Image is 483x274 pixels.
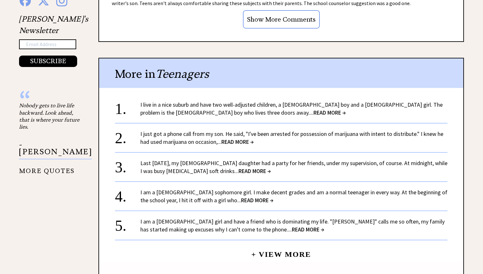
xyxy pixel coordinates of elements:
p: - [PERSON_NAME] [19,141,92,159]
span: READ MORE → [313,109,346,116]
span: READ MORE → [241,197,273,204]
input: Show More Comments [243,10,320,29]
input: Email Address [19,39,76,50]
div: [PERSON_NAME]'s Newsletter [19,13,88,67]
div: “ [19,96,83,102]
div: 1. [115,101,140,112]
a: Last [DATE], my [DEMOGRAPHIC_DATA] daughter had a party for her friends, under my supervision, of... [140,159,447,175]
div: 5. [115,217,140,229]
div: 3. [115,159,140,171]
span: READ MORE → [238,167,271,175]
a: I am a [DEMOGRAPHIC_DATA] girl and have a friend who is dominating my life. "[PERSON_NAME]" calls... [140,218,445,233]
div: More in [99,58,463,88]
button: SUBSCRIBE [19,56,77,67]
span: Teenagers [156,67,209,81]
a: I live in a nice suburb and have two well-adjusted children, a [DEMOGRAPHIC_DATA] boy and a [DEMO... [140,101,443,116]
a: + View More [251,245,311,258]
a: I just got a phone call from my son. He said, "I've been arrested for possession of marijuana wit... [140,130,443,145]
span: READ MORE → [221,138,254,145]
a: I am a [DEMOGRAPHIC_DATA] sophomore girl. I make decent grades and am a normal teenager in every ... [140,189,447,204]
div: Nobody gets to live life backward. Look ahead, that is where your future lies. [19,102,83,130]
div: 4. [115,188,140,200]
span: READ MORE → [292,226,324,233]
div: 2. [115,130,140,142]
a: MORE QUOTES [19,162,75,175]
